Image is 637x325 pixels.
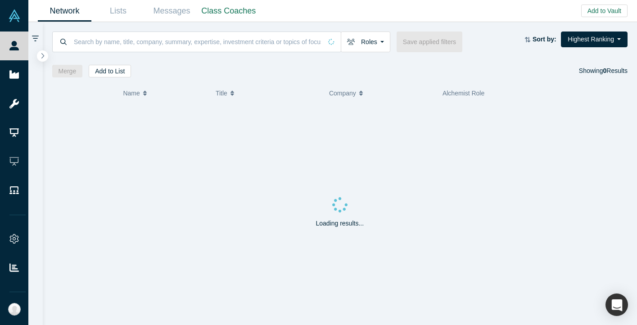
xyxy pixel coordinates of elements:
button: Title [216,84,320,103]
strong: Sort by: [533,36,556,43]
span: Results [603,67,628,74]
span: Company [329,84,356,103]
button: Name [123,84,206,103]
button: Merge [52,65,83,77]
a: Class Coaches [199,0,259,22]
a: Messages [145,0,199,22]
button: Roles [341,32,390,52]
img: Alchemist Vault Logo [8,9,21,22]
a: Lists [91,0,145,22]
a: Network [38,0,91,22]
button: Company [329,84,433,103]
button: Add to List [89,65,131,77]
button: Save applied filters [397,32,462,52]
div: Showing [579,65,628,77]
span: Name [123,84,140,103]
input: Search by name, title, company, summary, expertise, investment criteria or topics of focus [73,31,322,52]
span: Title [216,84,227,103]
button: Highest Ranking [561,32,628,47]
strong: 0 [603,67,607,74]
p: Loading results... [316,219,364,228]
span: Alchemist Role [443,90,484,97]
button: Add to Vault [581,5,628,17]
img: Mercedes Fawns's Account [8,303,21,316]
